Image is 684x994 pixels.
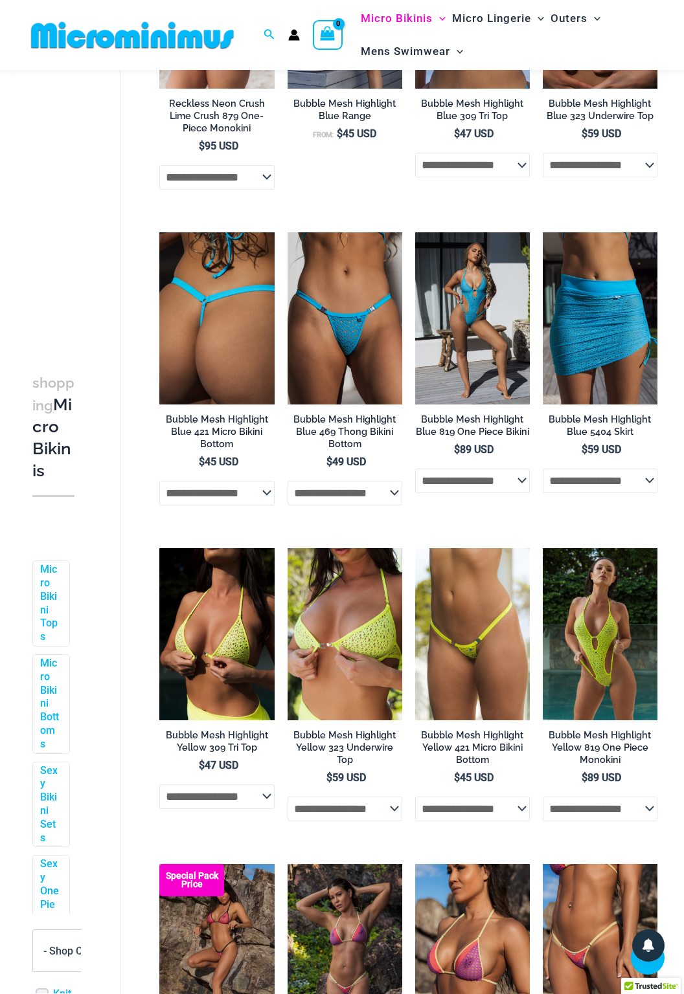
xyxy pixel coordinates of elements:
a: Bubble Mesh Highlight Yellow 309 Tri Top 5404 Skirt 02Bubble Mesh Highlight Yellow 309 Tri Top 46... [159,548,274,720]
span: - Shop Color [32,930,123,973]
span: From: [313,131,334,139]
bdi: 45 USD [337,127,376,140]
span: $ [199,759,205,771]
img: Bubble Mesh Highlight Yellow 819 One Piece 02 [543,548,657,720]
span: $ [199,140,205,152]
b: Special Pack Price [159,872,224,889]
bdi: 95 USD [199,140,238,152]
bdi: 59 USD [582,127,621,140]
a: Bubble Mesh Highlight Blue 421 Micro Bikini Bottom [159,414,274,454]
a: Bubble Mesh Highlight Yellow 819 One Piece 02Bubble Mesh Highlight Yellow 819 One Piece 06Bubble ... [543,548,657,720]
bdi: 45 USD [199,456,238,468]
a: Bubble Mesh Highlight Blue 469 Thong 01Bubble Mesh Highlight Blue 469 Thong 02Bubble Mesh Highlig... [288,232,402,404]
h2: Bubble Mesh Highlight Blue 5404 Skirt [543,414,657,437]
h2: Bubble Mesh Highlight Blue Range [288,98,402,122]
a: Bubble Mesh Highlight Yellow 309 Tri Top [159,729,274,758]
h2: Bubble Mesh Highlight Yellow 421 Micro Bikini Bottom [415,729,530,766]
span: $ [454,443,460,456]
h2: Bubble Mesh Highlight Blue 469 Thong Bikini Bottom [288,414,402,450]
a: Bubble Mesh Highlight Yellow 819 One Piece Monokini [543,729,657,770]
a: Bubble Mesh Highlight Blue Range [288,98,402,127]
img: Bubble Mesh Highlight Blue 819 One Piece 01 [415,232,530,404]
span: $ [199,456,205,468]
img: Bubble Mesh Highlight Yellow 309 Tri Top 5404 Skirt 02 [159,548,274,720]
a: Account icon link [288,29,300,41]
span: Micro Bikinis [361,2,433,35]
img: Bubble Mesh Highlight Yellow 421 Micro 01 [415,548,530,720]
a: Bubble Mesh Highlight Blue 421 Micro 01Bubble Mesh Highlight Blue 421 Micro 02Bubble Mesh Highlig... [159,232,274,404]
span: Outers [551,2,587,35]
h2: Bubble Mesh Highlight Blue 819 One Piece Bikini [415,414,530,437]
span: Menu Toggle [531,2,544,35]
img: Bubble Mesh Highlight Yellow 323 Underwire Top 01 [288,548,402,720]
a: Search icon link [264,27,275,43]
span: Mens Swimwear [361,35,450,68]
img: MM SHOP LOGO FLAT [26,21,239,50]
a: View Shopping Cart, empty [313,20,343,50]
iframe: TrustedSite Certified [32,72,149,331]
bdi: 49 USD [326,456,366,468]
span: Menu Toggle [450,35,463,68]
a: Mens SwimwearMenu ToggleMenu Toggle [358,35,466,68]
bdi: 89 USD [582,771,621,784]
a: Bubble Mesh Highlight Yellow 421 Micro 01Bubble Mesh Highlight Yellow 421 Micro 02Bubble Mesh Hig... [415,548,530,720]
span: $ [582,127,587,140]
a: Bubble Mesh Highlight Yellow 421 Micro Bikini Bottom [415,729,530,770]
span: - Shop Color [33,931,122,972]
h2: Bubble Mesh Highlight Blue 309 Tri Top [415,98,530,122]
a: Micro BikinisMenu ToggleMenu Toggle [358,2,449,35]
img: Bubble Mesh Highlight Blue 469 Thong 01 [288,232,402,404]
h2: Bubble Mesh Highlight Blue 323 Underwire Top [543,98,657,122]
h3: Micro Bikinis [32,371,74,482]
span: shopping [32,375,74,414]
h2: Reckless Neon Crush Lime Crush 879 One-Piece Monokini [159,98,274,134]
span: $ [454,771,460,784]
a: Sexy Bikini Sets [40,764,60,845]
span: $ [582,771,587,784]
h2: Bubble Mesh Highlight Yellow 819 One Piece Monokini [543,729,657,766]
a: Bubble Mesh Highlight Blue 819 One Piece 01Bubble Mesh Highlight Blue 819 One Piece 03Bubble Mesh... [415,232,530,404]
a: OutersMenu ToggleMenu Toggle [547,2,604,35]
span: $ [337,127,343,140]
span: $ [582,443,587,456]
a: Bubble Mesh Highlight Blue 469 Thong Bikini Bottom [288,414,402,454]
span: - Shop Color [43,945,100,957]
a: Bubble Mesh Highlight Blue 5404 Skirt 02Bubble Mesh Highlight Blue 309 Tri Top 5404 Skirt 05Bubbl... [543,232,657,404]
a: Micro Bikini Tops [40,564,60,645]
bdi: 59 USD [582,443,621,456]
span: Micro Lingerie [452,2,531,35]
a: Bubble Mesh Highlight Blue 323 Underwire Top [543,98,657,127]
span: $ [454,127,460,140]
h2: Bubble Mesh Highlight Yellow 323 Underwire Top [288,729,402,766]
a: Sexy One Piece Monokinis [40,858,60,966]
bdi: 47 USD [199,759,238,771]
h2: Bubble Mesh Highlight Yellow 309 Tri Top [159,729,274,753]
a: Micro LingerieMenu ToggleMenu Toggle [449,2,547,35]
img: Bubble Mesh Highlight Blue 5404 Skirt 02 [543,232,657,404]
a: Bubble Mesh Highlight Yellow 323 Underwire Top [288,729,402,770]
a: Micro Bikini Bottoms [40,657,60,751]
span: $ [326,456,332,468]
img: Bubble Mesh Highlight Blue 421 Micro 02 [159,232,274,404]
span: $ [326,771,332,784]
span: Menu Toggle [433,2,446,35]
bdi: 89 USD [454,443,494,456]
span: Menu Toggle [587,2,600,35]
a: Reckless Neon Crush Lime Crush 879 One-Piece Monokini [159,98,274,138]
h2: Bubble Mesh Highlight Blue 421 Micro Bikini Bottom [159,414,274,450]
bdi: 59 USD [326,771,366,784]
bdi: 47 USD [454,127,494,140]
a: Bubble Mesh Highlight Blue 819 One Piece Bikini [415,414,530,443]
a: Bubble Mesh Highlight Blue 309 Tri Top [415,98,530,127]
bdi: 45 USD [454,771,494,784]
a: Bubble Mesh Highlight Yellow 323 Underwire Top 01Bubble Mesh Highlight Yellow 323 Underwire Top 4... [288,548,402,720]
a: Bubble Mesh Highlight Blue 5404 Skirt [543,414,657,443]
